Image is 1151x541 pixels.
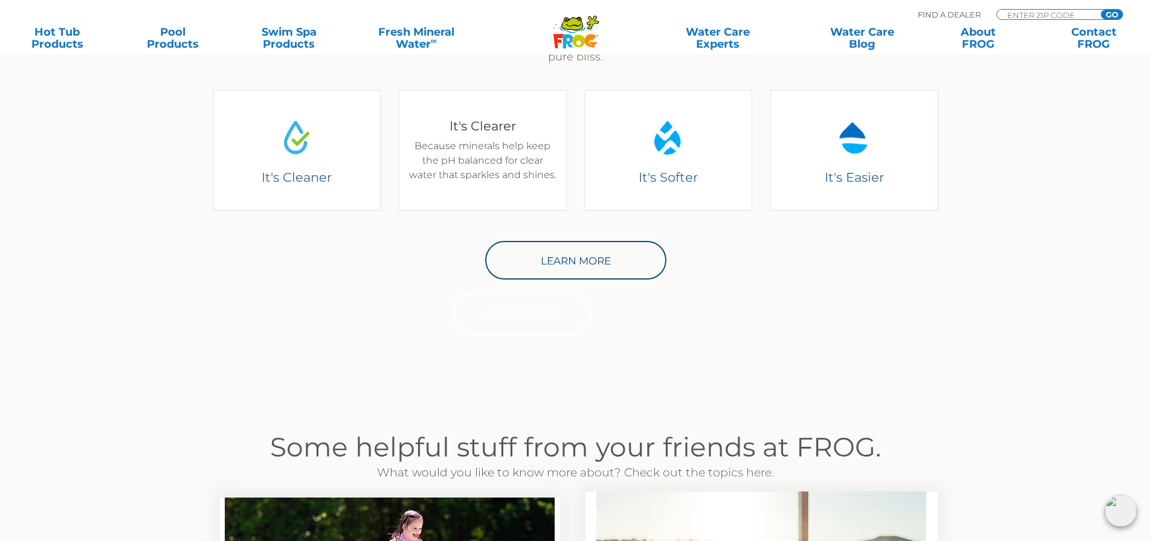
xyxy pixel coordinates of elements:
a: Swim SpaProducts [244,26,334,50]
img: Water Drop Icon [832,115,877,159]
img: Water Drop Icon [274,115,319,159]
img: Water Drop Icon [646,115,691,159]
img: openIcon [1105,495,1136,527]
a: AboutFROG [933,26,1023,50]
h4: It's Easier [779,169,929,185]
a: PoolProducts [128,26,218,50]
a: Learn More [485,241,666,280]
a: Learn More [452,292,591,334]
input: Zip Code Form [1006,10,1088,20]
a: Fresh MineralWater∞ [359,26,472,50]
a: Water CareExperts [645,26,791,50]
a: ContactFROG [1049,26,1139,50]
h4: It's Cleaner [222,169,372,185]
p: What would you like to know more about? Check out the topics here. [204,464,947,482]
a: Hot TubProducts [12,26,102,50]
p: Find A Dealer [918,9,981,20]
sup: ∞ [431,36,437,45]
h2: Some helpful stuff from your friends at FROG. [204,431,947,464]
h4: It's Softer [593,169,743,185]
a: Water CareBlog [817,26,907,50]
input: GO [1101,10,1123,19]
